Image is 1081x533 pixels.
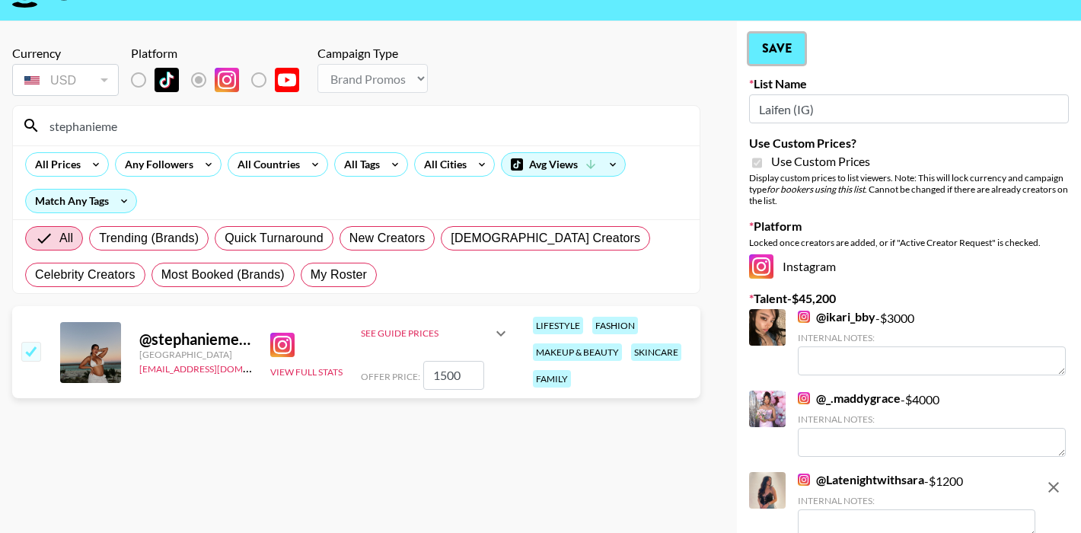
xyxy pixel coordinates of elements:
[749,136,1069,151] label: Use Custom Prices?
[131,46,311,61] div: Platform
[749,34,805,64] button: Save
[415,153,470,176] div: All Cities
[155,68,179,92] img: TikTok
[59,229,73,247] span: All
[35,266,136,284] span: Celebrity Creators
[798,309,875,324] a: @ikari_bby
[749,172,1069,206] div: Display custom prices to list viewers. Note: This will lock currency and campaign type . Cannot b...
[40,113,690,138] input: Search by User Name
[533,317,583,334] div: lifestyle
[749,291,1069,306] label: Talent - $ 45,200
[275,68,299,92] img: YouTube
[767,184,865,195] em: for bookers using this list
[749,219,1069,234] label: Platform
[215,68,239,92] img: Instagram
[361,315,510,352] div: See Guide Prices
[798,413,1066,425] div: Internal Notes:
[749,76,1069,91] label: List Name
[451,229,640,247] span: [DEMOGRAPHIC_DATA] Creators
[502,153,625,176] div: Avg Views
[798,392,810,404] img: Instagram
[631,343,681,361] div: skincare
[99,229,199,247] span: Trending (Brands)
[161,266,285,284] span: Most Booked (Brands)
[361,327,492,339] div: See Guide Prices
[749,254,1069,279] div: Instagram
[771,154,870,169] span: Use Custom Prices
[798,391,901,406] a: @_.maddygrace
[798,332,1066,343] div: Internal Notes:
[749,254,773,279] img: Instagram
[1038,472,1069,503] button: remove
[798,311,810,323] img: Instagram
[335,153,383,176] div: All Tags
[311,266,367,284] span: My Roster
[798,472,924,487] a: @Latenightwithsara
[270,366,343,378] button: View Full Stats
[12,61,119,99] div: Currency is locked to USD
[131,64,311,96] div: List locked to Instagram.
[15,67,116,94] div: USD
[423,361,484,390] input: 0
[139,349,252,360] div: [GEOGRAPHIC_DATA]
[798,495,1035,506] div: Internal Notes:
[139,360,292,375] a: [EMAIL_ADDRESS][DOMAIN_NAME]
[317,46,428,61] div: Campaign Type
[26,190,136,212] div: Match Any Tags
[139,330,252,349] div: @ stephaniemedina
[749,237,1069,248] div: Locked once creators are added, or if "Active Creator Request" is checked.
[798,309,1066,375] div: - $ 3000
[270,333,295,357] img: Instagram
[533,343,622,361] div: makeup & beauty
[533,370,571,388] div: family
[225,229,324,247] span: Quick Turnaround
[26,153,84,176] div: All Prices
[116,153,196,176] div: Any Followers
[228,153,303,176] div: All Countries
[12,46,119,61] div: Currency
[592,317,638,334] div: fashion
[361,371,420,382] span: Offer Price:
[349,229,426,247] span: New Creators
[798,391,1066,457] div: - $ 4000
[798,474,810,486] img: Instagram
